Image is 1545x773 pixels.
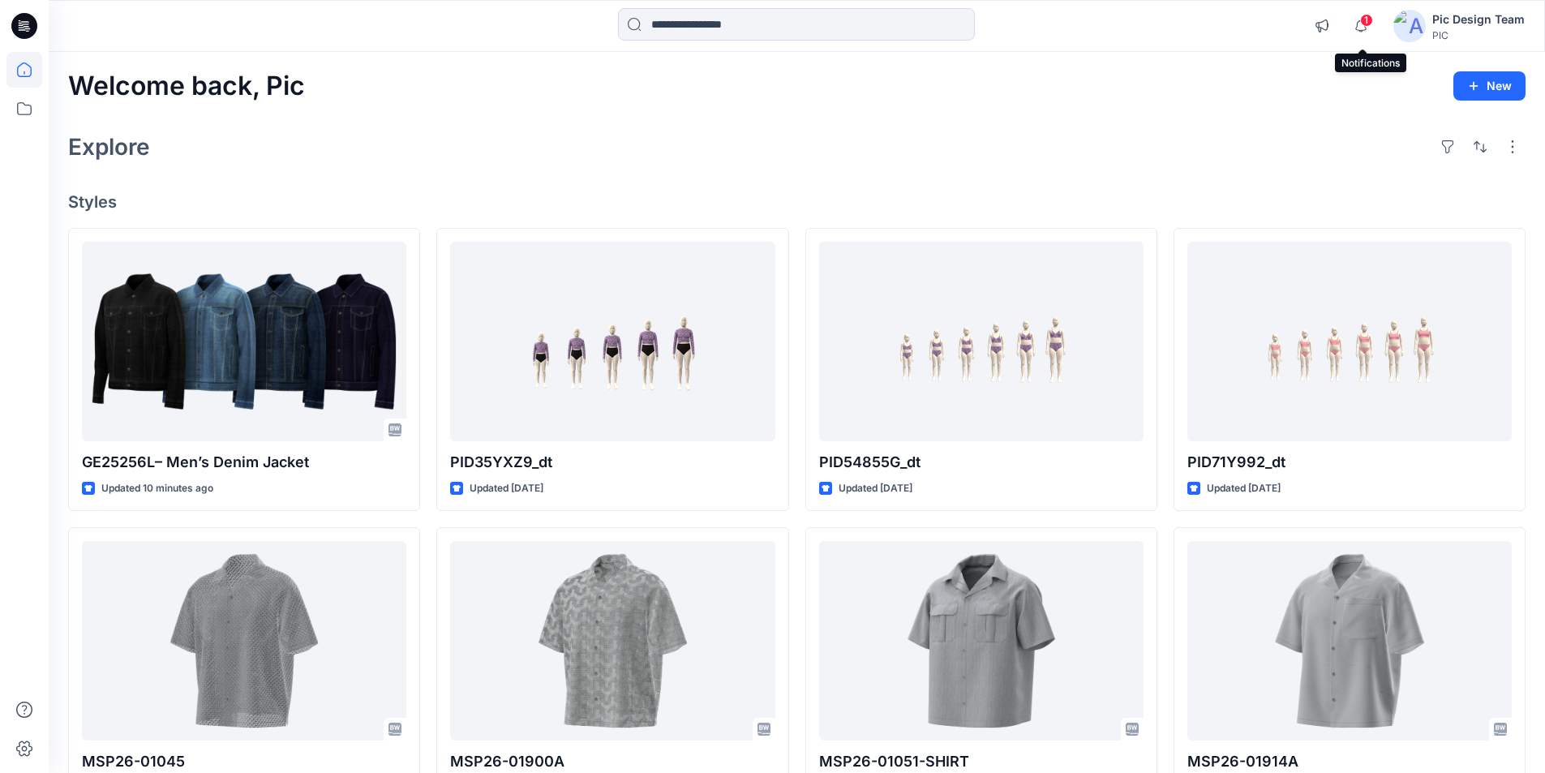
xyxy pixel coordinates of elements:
p: GE25256L– Men’s Denim Jacket [82,451,406,474]
p: Updated [DATE] [1207,480,1281,497]
a: MSP26-01914A [1187,541,1512,741]
div: PIC [1432,29,1525,41]
p: MSP26-01045 [82,750,406,773]
p: PID54855G_dt [819,451,1144,474]
p: PID71Y992_dt [1187,451,1512,474]
div: Pic Design Team [1432,10,1525,29]
p: MSP26-01051-SHIRT [819,750,1144,773]
p: Updated [DATE] [470,480,543,497]
h2: Explore [68,134,150,160]
p: Updated [DATE] [839,480,912,497]
img: avatar [1393,10,1426,42]
span: 1 [1360,14,1373,27]
h2: Welcome back, Pic [68,71,305,101]
a: MSP26-01900A [450,541,775,741]
button: New [1453,71,1526,101]
a: MSP26-01045 [82,541,406,741]
p: MSP26-01914A [1187,750,1512,773]
a: PID71Y992_dt [1187,242,1512,442]
a: MSP26-01051-SHIRT [819,541,1144,741]
a: PID54855G_dt [819,242,1144,442]
h4: Styles [68,192,1526,212]
p: Updated 10 minutes ago [101,480,213,497]
p: PID35YXZ9_dt [450,451,775,474]
a: GE25256L– Men’s Denim Jacket [82,242,406,442]
p: MSP26-01900A [450,750,775,773]
a: PID35YXZ9_dt [450,242,775,442]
